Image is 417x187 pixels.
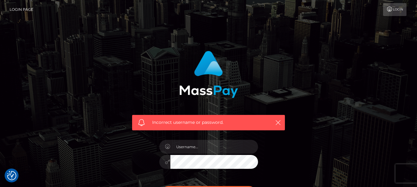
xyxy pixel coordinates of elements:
img: MassPay Login [179,51,238,98]
button: Consent Preferences [7,171,16,180]
input: Username... [170,140,258,154]
a: Login Page [10,3,33,16]
a: Login [383,3,407,16]
span: Incorrect username or password. [152,119,265,126]
img: Revisit consent button [7,171,16,180]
